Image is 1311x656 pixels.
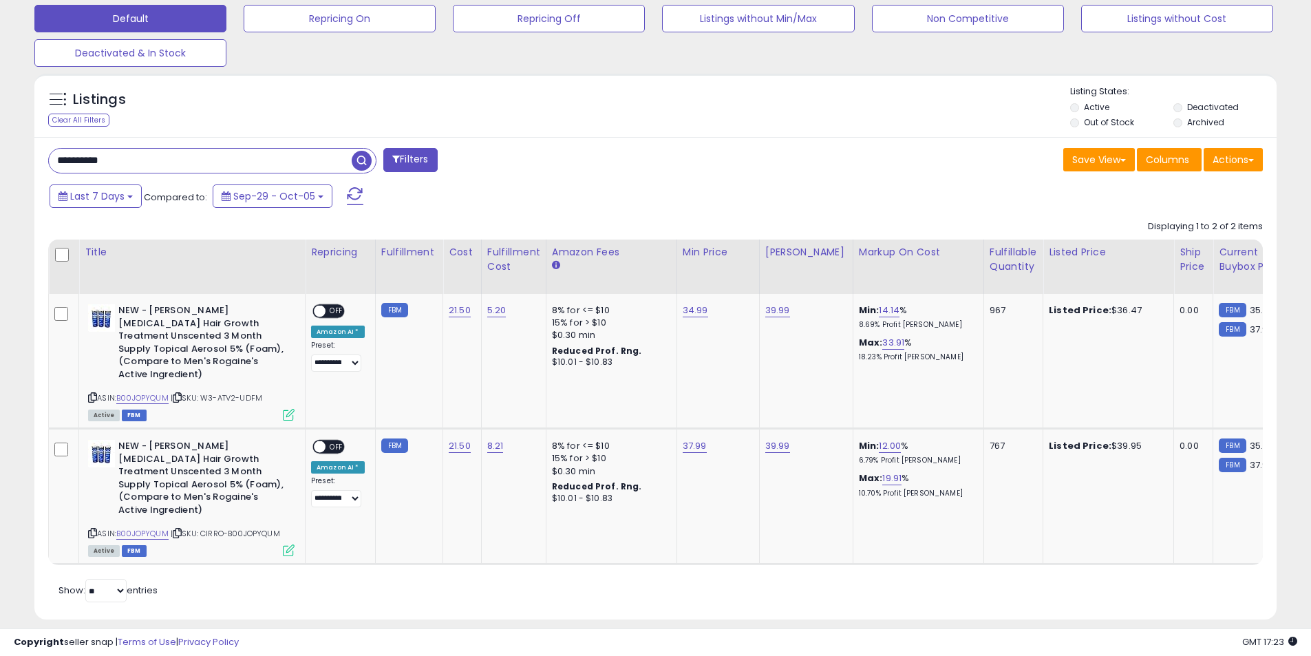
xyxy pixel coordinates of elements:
span: All listings currently available for purchase on Amazon [88,410,120,421]
b: NEW - [PERSON_NAME] [MEDICAL_DATA] Hair Growth Treatment Unscented 3 Month Supply Topical Aerosol... [118,304,286,384]
div: $0.30 min [552,465,666,478]
div: Current Buybox Price [1219,245,1290,274]
b: Listed Price: [1049,304,1111,317]
div: % [859,472,973,498]
div: Ship Price [1180,245,1207,274]
span: OFF [326,441,348,453]
div: Amazon AI * [311,326,365,338]
div: $10.01 - $10.83 [552,357,666,368]
div: $10.01 - $10.83 [552,493,666,505]
b: Reduced Prof. Rng. [552,345,642,357]
p: 6.79% Profit [PERSON_NAME] [859,456,973,465]
a: 37.99 [683,439,707,453]
button: Actions [1204,148,1263,171]
span: Columns [1146,153,1189,167]
span: Last 7 Days [70,189,125,203]
div: 8% for <= $10 [552,304,666,317]
a: B00JOPYQUM [116,392,169,404]
span: Show: entries [58,584,158,597]
div: [PERSON_NAME] [765,245,847,260]
span: FBM [122,410,147,421]
small: FBM [1219,303,1246,317]
p: 8.69% Profit [PERSON_NAME] [859,320,973,330]
div: Fulfillable Quantity [990,245,1037,274]
span: | SKU: CIRRO-B00JOPYQUM [171,528,280,539]
a: Privacy Policy [178,635,239,648]
label: Active [1084,101,1109,113]
div: Amazon Fees [552,245,671,260]
span: | SKU: W3-ATV2-UDFM [171,392,262,403]
span: FBM [122,545,147,557]
b: Max: [859,472,883,485]
div: Fulfillment Cost [487,245,540,274]
div: 767 [990,440,1032,452]
button: Last 7 Days [50,184,142,208]
b: Reduced Prof. Rng. [552,480,642,492]
span: 37.99 [1250,323,1274,336]
div: Title [85,245,299,260]
b: Listed Price: [1049,439,1111,452]
p: 10.70% Profit [PERSON_NAME] [859,489,973,498]
div: % [859,440,973,465]
div: 15% for > $10 [552,452,666,465]
img: 41KnkSpetsL._SL40_.jpg [88,304,115,332]
div: Displaying 1 to 2 of 2 items [1148,220,1263,233]
div: % [859,337,973,362]
div: 0.00 [1180,304,1202,317]
div: ASIN: [88,304,295,419]
small: FBM [1219,438,1246,453]
b: NEW - [PERSON_NAME] [MEDICAL_DATA] Hair Growth Treatment Unscented 3 Month Supply Topical Aerosol... [118,440,286,520]
label: Out of Stock [1084,116,1134,128]
div: Clear All Filters [48,114,109,127]
p: Listing States: [1070,85,1277,98]
small: FBM [381,303,408,317]
div: seller snap | | [14,636,239,649]
small: FBM [1219,322,1246,337]
a: 21.50 [449,304,471,317]
span: 37.99 [1250,458,1274,472]
div: Cost [449,245,476,260]
span: All listings currently available for purchase on Amazon [88,545,120,557]
div: $36.47 [1049,304,1163,317]
div: Markup on Cost [859,245,978,260]
button: Listings without Cost [1081,5,1273,32]
span: 2025-10-13 17:23 GMT [1242,635,1297,648]
a: 34.99 [683,304,708,317]
a: 21.50 [449,439,471,453]
button: Save View [1063,148,1135,171]
a: 8.21 [487,439,504,453]
a: 39.99 [765,304,790,317]
span: Compared to: [144,191,207,204]
small: FBM [381,438,408,453]
b: Max: [859,336,883,349]
button: Listings without Min/Max [662,5,854,32]
span: 35.68 [1250,304,1275,317]
button: Sep-29 - Oct-05 [213,184,332,208]
div: 15% for > $10 [552,317,666,329]
div: Repricing [311,245,370,260]
a: 5.20 [487,304,507,317]
div: Amazon AI * [311,461,365,474]
span: Sep-29 - Oct-05 [233,189,315,203]
button: Deactivated & In Stock [34,39,226,67]
div: 0.00 [1180,440,1202,452]
div: $0.30 min [552,329,666,341]
div: 967 [990,304,1032,317]
strong: Copyright [14,635,64,648]
div: Fulfillment [381,245,437,260]
label: Archived [1187,116,1224,128]
th: The percentage added to the cost of goods (COGS) that forms the calculator for Min & Max prices. [853,240,983,294]
button: Default [34,5,226,32]
div: Preset: [311,476,365,507]
a: 33.91 [882,336,904,350]
h5: Listings [73,90,126,109]
label: Deactivated [1187,101,1239,113]
img: 41KnkSpetsL._SL40_.jpg [88,440,115,467]
a: Terms of Use [118,635,176,648]
div: Listed Price [1049,245,1168,260]
div: ASIN: [88,440,295,555]
b: Min: [859,304,880,317]
button: Columns [1137,148,1202,171]
button: Repricing Off [453,5,645,32]
button: Filters [383,148,437,172]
